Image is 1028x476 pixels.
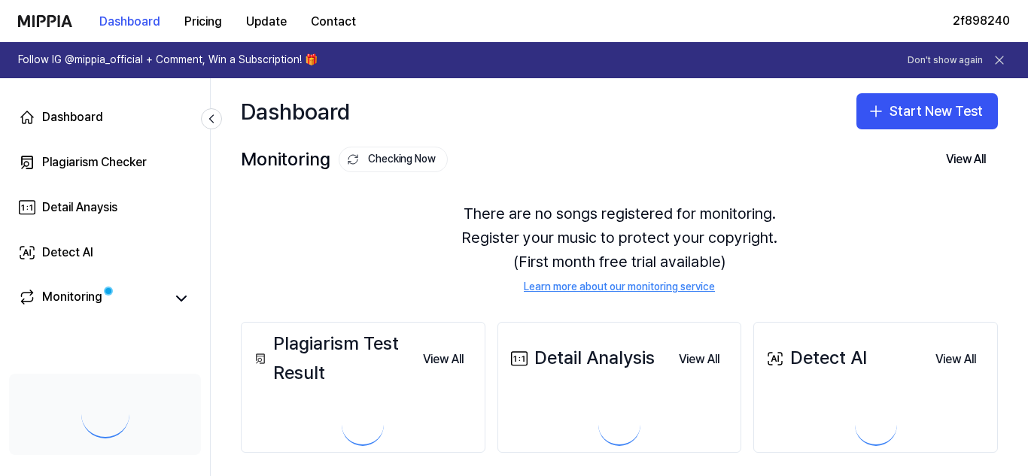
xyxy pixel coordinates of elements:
[9,99,201,135] a: Dashboard
[667,343,731,374] a: View All
[18,53,318,68] h1: Follow IG @mippia_official + Comment, Win a Subscription! 🎁
[241,93,350,129] div: Dashboard
[411,343,476,374] a: View All
[763,344,867,372] div: Detect AI
[667,344,731,374] button: View All
[42,244,93,262] div: Detect AI
[953,12,1010,30] button: 2f898240
[87,7,172,37] button: Dashboard
[251,329,411,387] div: Plagiarism Test Result
[42,199,117,217] div: Detail Anaysis
[172,7,234,37] button: Pricing
[923,344,988,374] button: View All
[934,144,998,174] button: View All
[908,54,983,67] button: Don't show again
[42,108,103,126] div: Dashboard
[9,235,201,271] a: Detect AI
[507,344,655,372] div: Detail Analysis
[42,153,147,171] div: Plagiarism Checker
[856,93,998,129] button: Start New Test
[241,145,448,174] div: Monitoring
[18,288,165,309] a: Monitoring
[923,343,988,374] a: View All
[9,189,201,226] a: Detail Anaysis
[9,144,201,180] a: Plagiarism Checker
[234,1,299,42] a: Update
[339,147,448,172] button: Checking Now
[299,7,368,37] button: Contact
[241,183,998,313] div: There are no songs registered for monitoring. Register your music to protect your copyright. (Fir...
[18,15,72,27] img: logo
[42,288,102,309] div: Monitoring
[411,344,476,374] button: View All
[234,7,299,37] button: Update
[524,280,715,295] a: Learn more about our monitoring service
